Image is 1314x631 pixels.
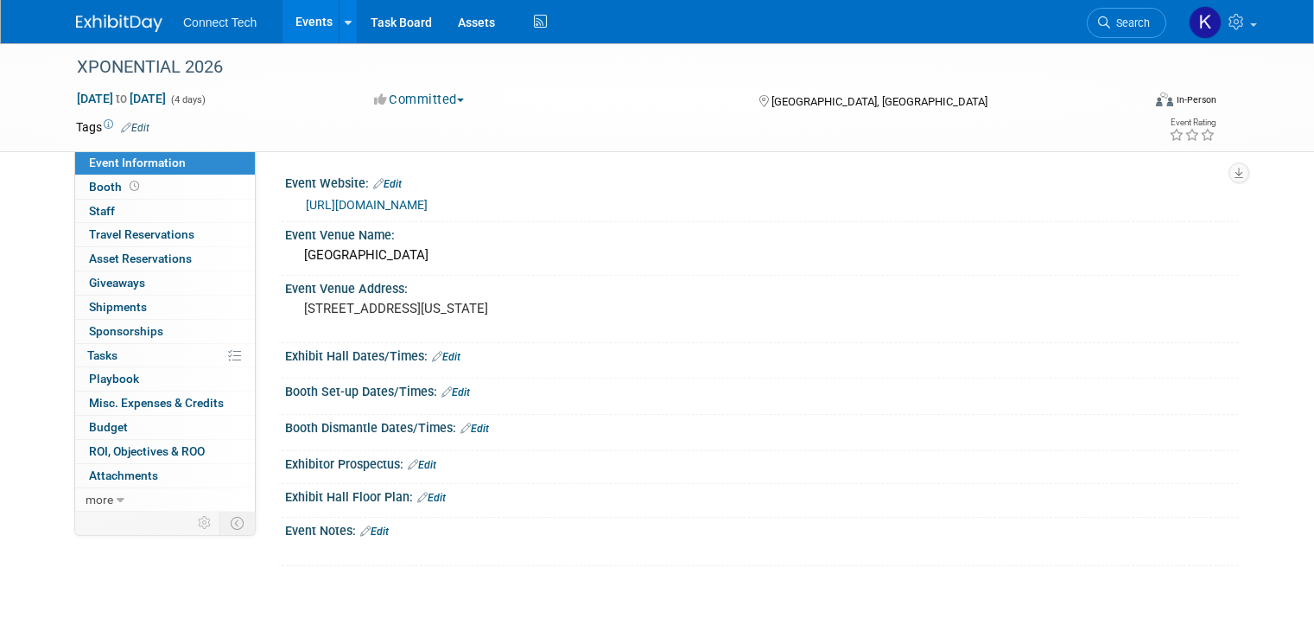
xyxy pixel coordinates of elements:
a: Edit [417,492,446,504]
div: [GEOGRAPHIC_DATA] [298,242,1225,269]
a: Edit [460,423,489,435]
span: Connect Tech [183,16,257,29]
td: Personalize Event Tab Strip [190,512,220,534]
a: Sponsorships [75,320,255,343]
td: Toggle Event Tabs [220,512,256,534]
a: Edit [441,386,470,398]
a: Giveaways [75,271,255,295]
div: Event Format [1048,90,1216,116]
a: Search [1087,8,1166,38]
a: more [75,488,255,512]
span: Playbook [89,372,139,386]
a: [URL][DOMAIN_NAME] [306,198,428,212]
span: to [113,92,130,105]
a: Edit [121,122,149,134]
span: Booth [89,180,143,194]
div: Booth Dismantle Dates/Times: [285,415,1238,437]
button: Committed [368,91,471,109]
span: Misc. Expenses & Credits [89,396,224,410]
span: Attachments [89,468,158,482]
a: Edit [432,351,460,363]
span: (4 days) [169,94,206,105]
a: Staff [75,200,255,223]
span: Tasks [87,348,117,362]
a: Playbook [75,367,255,391]
span: [GEOGRAPHIC_DATA], [GEOGRAPHIC_DATA] [771,95,987,108]
div: Event Rating [1169,118,1216,127]
div: XPONENTIAL 2026 [71,52,1120,83]
div: Event Notes: [285,518,1238,540]
img: Kara Price [1189,6,1222,39]
a: Misc. Expenses & Credits [75,392,255,415]
span: [DATE] [DATE] [76,91,167,106]
a: Edit [408,459,436,471]
span: Shipments [89,300,147,314]
a: Tasks [75,344,255,367]
span: Staff [89,204,115,218]
span: Asset Reservations [89,252,192,265]
div: Exhibit Hall Floor Plan: [285,484,1238,507]
a: Budget [75,416,255,439]
span: Sponsorships [89,324,163,338]
span: Search [1110,16,1150,29]
div: Event Website: [285,170,1238,193]
a: Travel Reservations [75,223,255,246]
div: Exhibitor Prospectus: [285,451,1238,474]
a: Asset Reservations [75,247,255,271]
a: Attachments [75,464,255,488]
a: Edit [373,178,402,190]
img: Format-Inperson.png [1156,92,1173,106]
span: Event Information [89,156,186,169]
span: Giveaways [89,276,145,290]
a: Edit [360,526,389,538]
td: Tags [76,118,149,136]
div: Booth Set-up Dates/Times: [285,379,1238,401]
span: more [86,493,113,507]
span: Budget [89,420,128,434]
span: ROI, Objectives & ROO [89,444,205,458]
img: ExhibitDay [76,15,162,32]
pre: [STREET_ADDRESS][US_STATE] [304,301,663,316]
a: Shipments [75,296,255,319]
div: Event Venue Address: [285,276,1238,297]
a: ROI, Objectives & ROO [75,440,255,463]
a: Event Information [75,151,255,175]
div: Event Venue Name: [285,222,1238,244]
span: Travel Reservations [89,227,194,241]
a: Booth [75,175,255,199]
div: In-Person [1176,93,1216,106]
div: Exhibit Hall Dates/Times: [285,343,1238,366]
span: Booth not reserved yet [126,180,143,193]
